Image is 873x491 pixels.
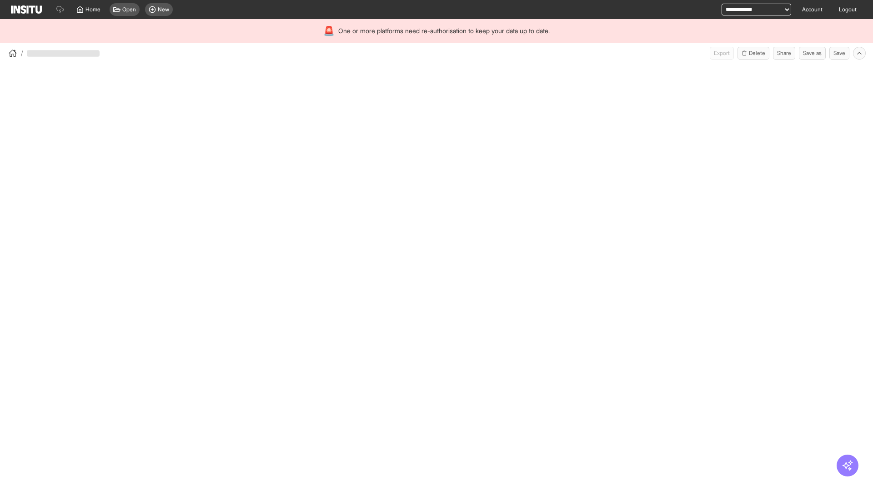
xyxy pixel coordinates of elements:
[829,47,849,60] button: Save
[158,6,169,13] span: New
[338,26,550,35] span: One or more platforms need re-authorisation to keep your data up to date.
[710,47,734,60] button: Export
[7,48,23,59] button: /
[323,25,335,37] div: 🚨
[738,47,769,60] button: Delete
[21,49,23,58] span: /
[773,47,795,60] button: Share
[799,47,826,60] button: Save as
[122,6,136,13] span: Open
[11,5,42,14] img: Logo
[85,6,100,13] span: Home
[710,47,734,60] span: Can currently only export from Insights reports.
